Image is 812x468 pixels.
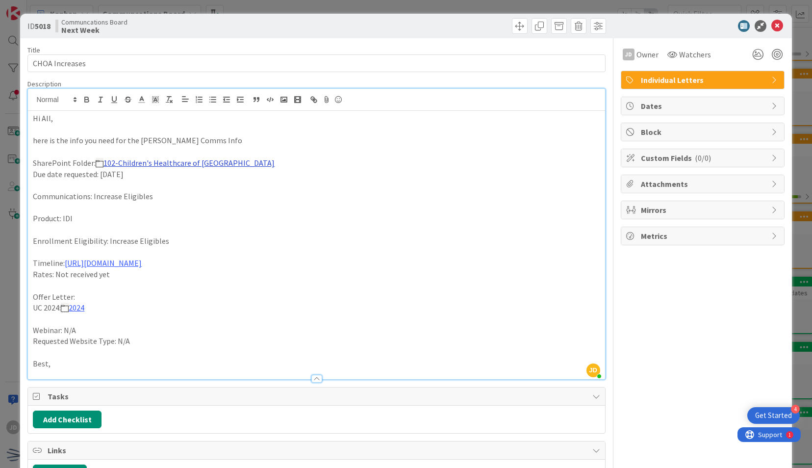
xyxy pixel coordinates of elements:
p: here is the info you need for the [PERSON_NAME] Comms Info [33,135,600,146]
a: 102-Children's Healthcare of [GEOGRAPHIC_DATA] [103,158,275,168]
span: JD [586,364,600,377]
input: type card name here... [27,54,605,72]
label: Title [27,46,40,54]
p: Webinar: N/A [33,325,600,336]
span: Links [48,444,587,456]
span: Owner [636,49,659,60]
span: Mirrors [641,204,766,216]
p: SharePoint Folder: [33,157,600,169]
p: UC 2024: [33,302,600,313]
div: Open Get Started checklist, remaining modules: 4 [747,407,800,424]
span: Attachments [641,178,766,190]
p: Hi All, [33,113,600,124]
a: 2024 [69,303,84,312]
div: Get Started [755,411,792,420]
p: Offer Letter: [33,291,600,303]
span: Tasks [48,390,587,402]
span: ID [27,20,51,32]
img: ​Folder icon [61,305,69,312]
p: Product: IDI [33,213,600,224]
p: Rates: Not received yet [33,269,600,280]
div: JD [623,49,634,60]
span: Description [27,79,61,88]
p: Enrollment Eligibility: Increase Eligibles [33,235,600,247]
p: Due date requested: [DATE] [33,169,600,180]
span: Communcations Board [61,18,127,26]
span: ( 0/0 ) [695,153,711,163]
div: 4 [791,405,800,414]
p: Communications: Increase Eligibles [33,191,600,202]
b: 5018 [35,21,51,31]
b: Next Week [61,26,127,34]
span: Block [641,126,766,138]
div: 1 [51,4,53,12]
span: Dates [641,100,766,112]
p: Requested Website Type: N/A [33,336,600,347]
span: Custom Fields [641,152,766,164]
button: Add Checklist [33,411,101,428]
span: Support [21,1,45,13]
img: ​Folder icon [96,160,103,168]
p: Timeline: [33,258,600,269]
span: Metrics [641,230,766,242]
p: Best, [33,358,600,369]
span: Individual Letters [641,74,766,86]
span: Watchers [679,49,711,60]
a: [URL][DOMAIN_NAME] [65,258,142,268]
